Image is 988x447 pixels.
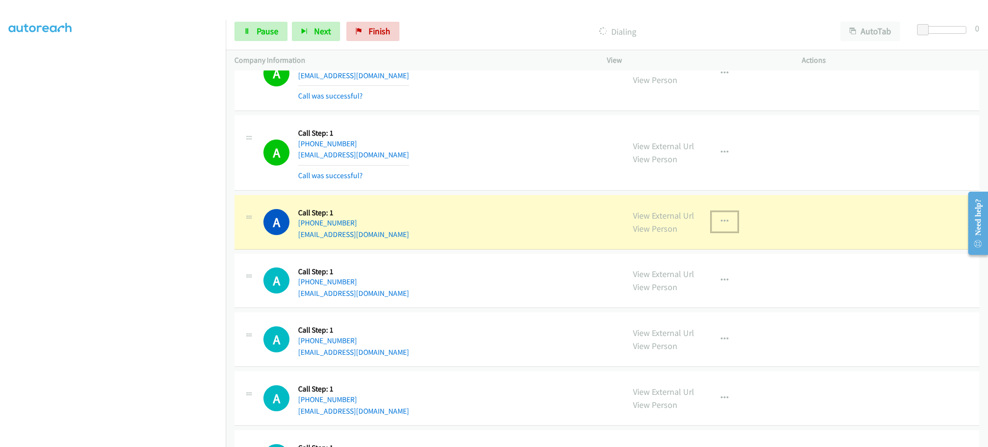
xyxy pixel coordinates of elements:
h5: Call Step: 1 [298,128,409,138]
p: Company Information [234,55,590,66]
a: View Person [633,154,677,165]
a: [PHONE_NUMBER] [298,139,357,148]
h1: A [263,209,289,235]
span: Pause [257,26,278,37]
p: View [607,55,784,66]
a: View External Url [633,140,694,152]
div: The call is yet to be attempted [263,326,289,352]
span: Next [314,26,331,37]
a: [PHONE_NUMBER] [298,218,357,227]
a: Pause [234,22,288,41]
div: 0 [975,22,979,35]
a: View Person [633,281,677,293]
a: View External Url [633,327,694,338]
h5: Call Step: 1 [298,208,409,218]
button: AutoTab [840,22,900,41]
h5: Call Step: 1 [298,384,409,394]
a: [EMAIL_ADDRESS][DOMAIN_NAME] [298,289,409,298]
a: [PHONE_NUMBER] [298,277,357,286]
h1: A [263,385,289,411]
h1: A [263,140,289,166]
h1: A [263,267,289,293]
a: View Person [633,340,677,351]
a: View External Url [633,210,694,221]
a: [PHONE_NUMBER] [298,336,357,345]
h5: Call Step: 1 [298,325,409,335]
a: View External Url [633,61,694,72]
div: Delay between calls (in seconds) [922,26,966,34]
div: The call is yet to be attempted [263,385,289,411]
a: View External Url [633,268,694,279]
a: Finish [346,22,399,41]
a: View External Url [633,386,694,397]
h1: A [263,60,289,86]
a: [EMAIL_ADDRESS][DOMAIN_NAME] [298,230,409,239]
a: [EMAIL_ADDRESS][DOMAIN_NAME] [298,71,409,80]
a: View Person [633,74,677,85]
a: Call was successful? [298,171,363,180]
span: Finish [369,26,390,37]
h5: Call Step: 1 [298,267,409,277]
iframe: Resource Center [961,185,988,262]
p: Actions [802,55,979,66]
button: Next [292,22,340,41]
a: [PHONE_NUMBER] [298,395,357,404]
p: Dialing [412,25,823,38]
a: [EMAIL_ADDRESS][DOMAIN_NAME] [298,150,409,159]
h1: A [263,326,289,352]
a: [EMAIL_ADDRESS][DOMAIN_NAME] [298,348,409,357]
div: The call is yet to be attempted [263,267,289,293]
a: View Person [633,399,677,410]
a: [EMAIL_ADDRESS][DOMAIN_NAME] [298,406,409,416]
a: View Person [633,223,677,234]
a: Call was successful? [298,91,363,100]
